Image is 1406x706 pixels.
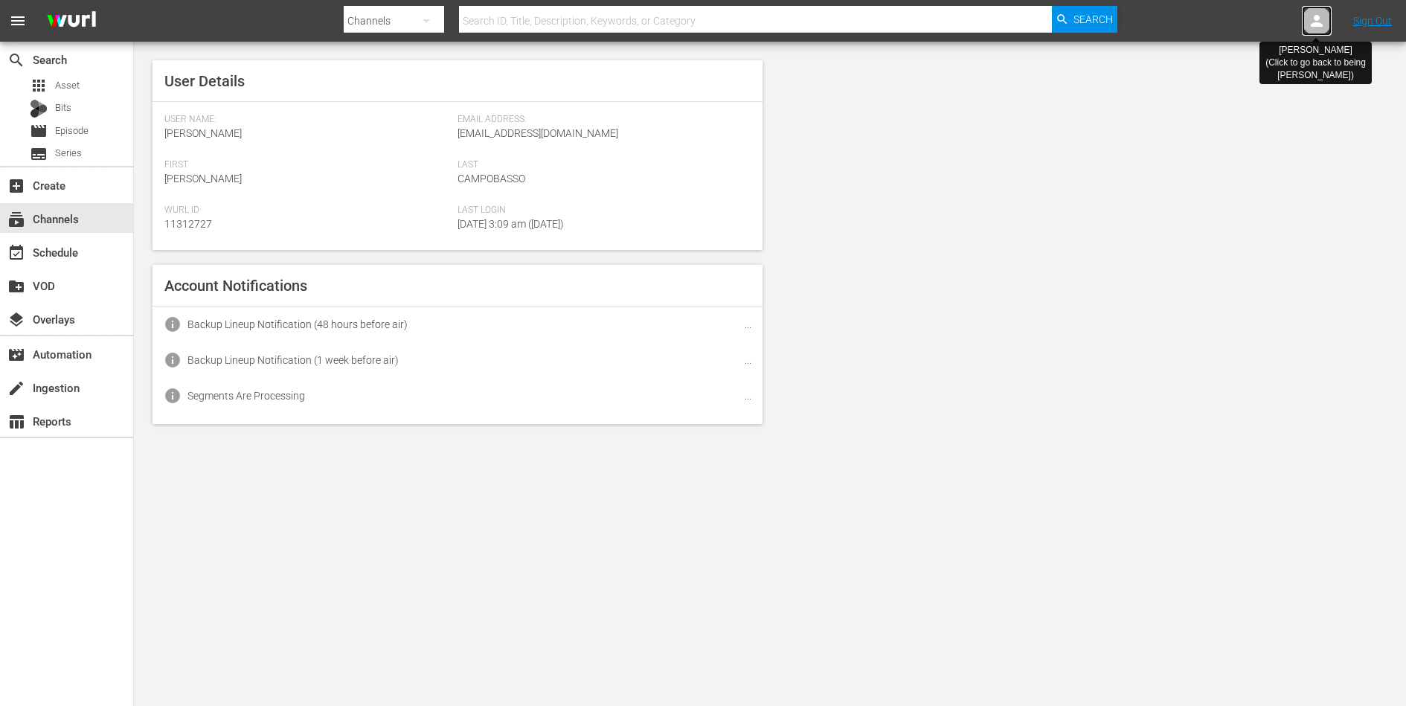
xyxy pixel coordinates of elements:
span: Wurl Id [164,205,450,216]
span: Series [30,145,48,163]
span: VOD [7,277,25,295]
span: info [164,351,182,369]
span: User Details [164,72,245,90]
span: Email Address: [458,114,743,126]
span: Overlays [7,311,25,329]
span: Automation [7,346,25,364]
span: info [164,315,182,333]
span: Series [55,146,82,161]
span: [PERSON_NAME] [164,127,242,139]
span: Episode [55,123,89,138]
span: ... [745,390,751,402]
span: Campobasso [458,173,525,184]
div: Backup Lineup Notification (1 week before air) [187,354,399,366]
span: Search [7,51,25,69]
span: info [164,387,182,405]
span: 11312727 [164,218,212,230]
span: Episode [30,122,48,140]
span: Ingestion [7,379,25,397]
span: First [164,159,450,171]
span: Last [458,159,743,171]
div: Backup Lineup Notification (48 hours before air) [187,318,408,330]
span: User Name: [164,114,450,126]
div: [PERSON_NAME] (Click to go back to being [PERSON_NAME] ) [1265,44,1366,82]
span: [DATE] 3:09 am ([DATE]) [458,218,564,230]
span: Channels [7,211,25,228]
span: Search [1073,6,1113,33]
span: Asset [55,78,80,93]
a: Sign Out [1353,15,1392,27]
div: Bits [30,100,48,118]
span: Bits [55,100,71,115]
span: [PERSON_NAME] [164,173,242,184]
button: Search [1052,6,1117,33]
span: Create [7,177,25,195]
span: ... [745,354,751,366]
span: Asset [30,77,48,94]
img: ans4CAIJ8jUAAAAAAAAAAAAAAAAAAAAAAAAgQb4GAAAAAAAAAAAAAAAAAAAAAAAAJMjXAAAAAAAAAAAAAAAAAAAAAAAAgAT5G... [36,4,107,39]
div: Segments Are Processing [187,390,305,402]
span: Reports [7,413,25,431]
span: ... [745,318,751,330]
span: [EMAIL_ADDRESS][DOMAIN_NAME] [458,127,618,139]
span: Last Login [458,205,743,216]
span: Schedule [7,244,25,262]
span: Account Notifications [164,277,307,295]
span: menu [9,12,27,30]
